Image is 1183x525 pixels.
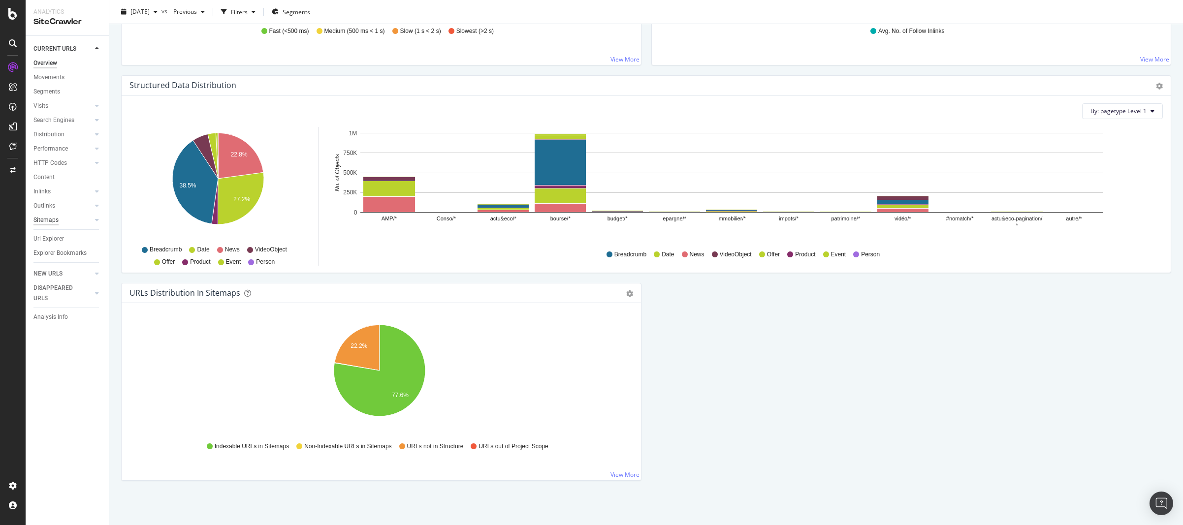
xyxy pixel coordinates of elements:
a: Movements [33,72,102,83]
div: Performance [33,144,68,154]
div: CURRENT URLS [33,44,76,54]
span: vs [161,6,169,15]
span: Indexable URLs in Sitemaps [215,442,289,451]
span: Offer [767,250,780,259]
span: Offer [162,258,175,266]
a: Distribution [33,129,92,140]
svg: A chart. [132,127,304,241]
svg: A chart. [331,127,1155,241]
div: DISAPPEARED URLS [33,283,83,304]
a: Overview [33,58,102,68]
span: URLs not in Structure [407,442,464,451]
a: View More [610,470,639,479]
span: Product [190,258,210,266]
span: Slow (1 s < 2 s) [400,27,441,35]
div: Distribution [33,129,64,140]
div: Url Explorer [33,234,64,244]
div: Movements [33,72,64,83]
text: 250K [343,189,357,196]
a: Url Explorer [33,234,102,244]
text: 500K [343,169,357,176]
text: 27.2% [233,196,250,203]
div: Inlinks [33,186,51,197]
a: DISAPPEARED URLS [33,283,92,304]
text: vidéo/* [895,216,911,221]
span: VideoObject [720,250,752,259]
div: Analysis Info [33,312,68,322]
span: Previous [169,7,197,16]
div: Content [33,172,55,183]
span: VideoObject [255,246,287,254]
div: Search Engines [33,115,74,125]
span: Breadcrumb [614,250,646,259]
text: No. of Objects [334,154,341,191]
span: Product [795,250,815,259]
a: HTTP Codes [33,158,92,168]
div: NEW URLS [33,269,63,279]
a: CURRENT URLS [33,44,92,54]
button: Segments [268,4,314,20]
span: News [225,246,240,254]
a: Analysis Info [33,312,102,322]
text: AMP/* [382,216,397,221]
span: News [690,250,704,259]
text: 1M [349,130,357,137]
span: Breadcrumb [150,246,182,254]
div: Filters [231,7,248,16]
span: Event [831,250,846,259]
a: Inlinks [33,186,92,197]
span: Medium (500 ms < 1 s) [324,27,385,35]
a: Visits [33,101,92,111]
text: autre/* [1066,216,1082,221]
text: actu&eco/* [490,216,517,221]
span: Person [861,250,880,259]
text: bourse/* [550,216,571,221]
div: Analytics [33,8,101,16]
a: Search Engines [33,115,92,125]
text: budget/* [607,216,628,221]
a: NEW URLS [33,269,92,279]
a: Segments [33,87,102,97]
svg: A chart. [129,319,629,433]
span: Date [197,246,209,254]
span: Event [226,258,241,266]
button: Previous [169,4,209,20]
a: View More [1140,55,1169,63]
a: View More [610,55,639,63]
text: impots/* [779,216,799,221]
text: 77.6% [392,392,409,399]
div: gear [1156,83,1163,90]
div: Visits [33,101,48,111]
span: Fast (<500 ms) [269,27,309,35]
span: By: pagetype Level 1 [1090,107,1147,115]
a: Outlinks [33,201,92,211]
div: Outlinks [33,201,55,211]
span: Non-Indexable URLs in Sitemaps [304,442,391,451]
button: [DATE] [117,4,161,20]
text: 38.5% [179,182,196,189]
a: Explorer Bookmarks [33,248,102,258]
text: immobilier/* [717,216,746,221]
div: Open Intercom Messenger [1150,492,1173,515]
div: Segments [33,87,60,97]
text: Conso/* [437,216,456,221]
div: URLs Distribution in Sitemaps [129,288,240,298]
text: actu&eco-pagination/ [991,216,1043,221]
text: 750K [343,150,357,156]
div: gear [626,290,633,297]
text: 22.2% [351,342,367,349]
span: Slowest (>2 s) [456,27,494,35]
text: patrimoine/* [831,216,860,221]
div: Overview [33,58,57,68]
div: Sitemaps [33,215,59,225]
div: Structured Data Distribution [129,80,236,90]
a: Sitemaps [33,215,92,225]
text: 0 [354,209,357,216]
div: SiteCrawler [33,16,101,28]
text: #nomatch/* [946,216,974,221]
span: Avg. No. of Follow Inlinks [878,27,945,35]
div: HTTP Codes [33,158,67,168]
